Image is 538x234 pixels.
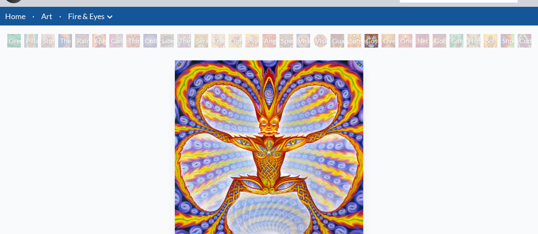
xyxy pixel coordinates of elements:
[126,34,140,48] div: Third Eye Tears of Joy
[364,34,378,48] div: Cosmic Elf
[56,7,65,25] li: ·
[211,34,225,48] div: Fractal Eyes
[467,34,480,48] div: Higher Vision
[68,10,105,22] a: Fire & Eyes
[92,34,106,48] div: Aperture
[5,11,26,21] a: Home
[347,34,361,48] div: Sunyata
[177,34,191,48] div: The Seer
[58,34,72,48] div: The Torch
[518,34,531,48] div: Cuddle
[41,34,55,48] div: Study for the Great Turn
[501,34,514,48] div: Shpongled
[484,34,497,48] div: Sol Invictus
[296,34,310,48] div: Vision Crystal
[313,34,327,48] div: Vision Crystal Tondo
[262,34,276,48] div: Angel Skin
[381,34,395,48] div: Oversoul
[330,34,344,48] div: Guardian of Infinite Vision
[399,34,412,48] div: One
[24,34,38,48] div: Pillar of Awareness
[160,34,174,48] div: Liberation Through Seeing
[143,34,157,48] div: Collective Vision
[416,34,429,48] div: Net of Being
[41,10,52,22] a: Art
[7,34,21,48] div: Green Hand
[228,34,242,48] div: Ophanic Eyelash
[245,34,259,48] div: Psychomicrograph of a Fractal Paisley Cherub Feather Tip
[279,34,293,48] div: Spectral Lotus
[29,7,38,25] li: ·
[433,34,446,48] div: Godself
[109,34,123,48] div: Cannabis Sutra
[450,34,463,48] div: Cannafist
[194,34,208,48] div: Seraphic Transport Docking on the Third Eye
[75,34,89,48] div: Rainbow Eye Ripple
